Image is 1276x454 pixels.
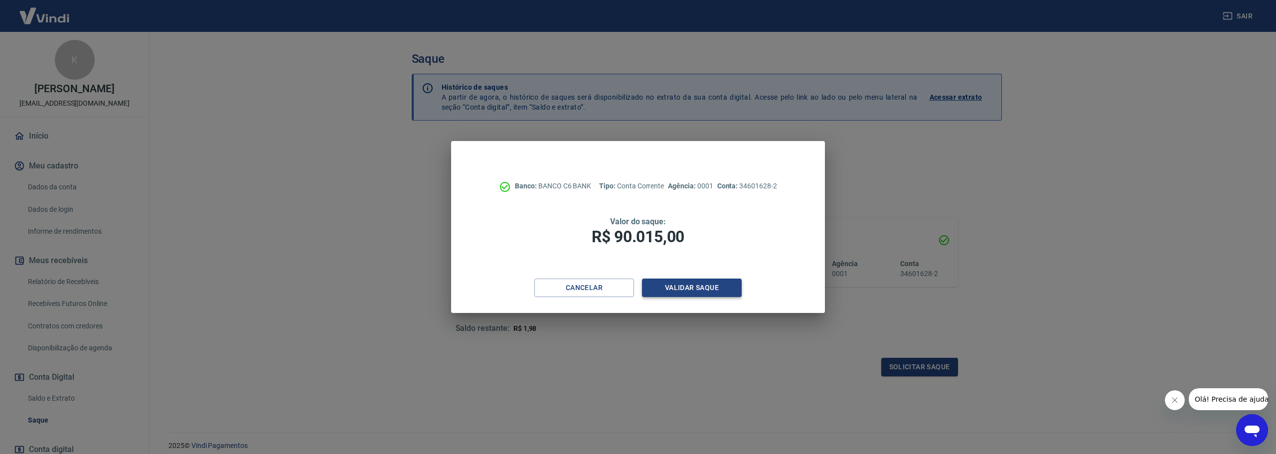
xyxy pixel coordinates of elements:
[717,181,777,191] p: 34601628-2
[534,279,634,297] button: Cancelar
[6,7,84,15] span: Olá! Precisa de ajuda?
[599,182,617,190] span: Tipo:
[515,181,591,191] p: BANCO C6 BANK
[599,181,664,191] p: Conta Corrente
[668,182,697,190] span: Agência:
[1236,414,1268,446] iframe: Botão para abrir a janela de mensagens
[1165,390,1185,410] iframe: Fechar mensagem
[668,181,713,191] p: 0001
[642,279,742,297] button: Validar saque
[515,182,538,190] span: Banco:
[1189,388,1268,410] iframe: Mensagem da empresa
[610,217,666,226] span: Valor do saque:
[592,227,684,246] span: R$ 90.015,00
[717,182,740,190] span: Conta:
